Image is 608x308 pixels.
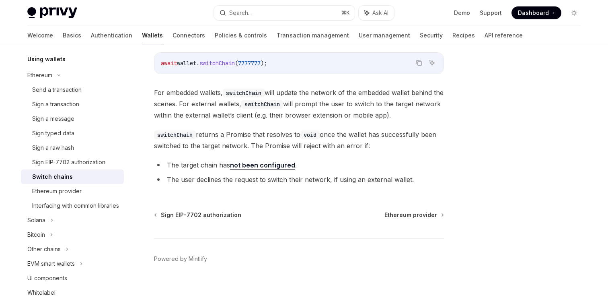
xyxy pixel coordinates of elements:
code: void [300,130,320,139]
span: wallet [177,60,196,67]
li: The target chain has . [154,159,444,171]
div: Sign EIP-7702 authorization [32,157,105,167]
span: Ask AI [372,9,388,17]
div: Switch chains [32,172,73,182]
div: Interfacing with common libraries [32,201,119,211]
a: Sign a message [21,112,124,126]
div: Send a transaction [32,85,82,95]
a: Switch chains [21,170,124,184]
a: Ethereum provider [384,211,443,219]
span: ); [261,60,267,67]
img: light logo [27,7,77,19]
span: await [161,60,177,67]
button: Search...⌘K [214,6,355,20]
div: Sign a message [32,114,74,124]
a: Basics [63,26,81,45]
div: Solana [27,215,45,225]
span: returns a Promise that resolves to once the wallet has successfully been switched to the target n... [154,129,444,151]
a: Sign a transaction [21,97,124,112]
a: Ethereum provider [21,184,124,198]
a: Authentication [91,26,132,45]
a: Send a transaction [21,83,124,97]
button: Copy the contents from the code block [414,58,424,68]
div: Ethereum provider [32,186,82,196]
span: ⌘ K [341,10,350,16]
a: not been configured [230,161,295,170]
div: Ethereum [27,70,52,80]
a: Security [420,26,443,45]
a: Policies & controls [215,26,267,45]
a: API reference [485,26,523,45]
a: Demo [454,9,470,17]
code: switchChain [241,100,283,109]
a: Welcome [27,26,53,45]
a: Sign EIP-7702 authorization [155,211,241,219]
code: switchChain [223,89,265,97]
span: ( [235,60,238,67]
a: Recipes [452,26,475,45]
a: Interfacing with common libraries [21,198,124,213]
span: switchChain [199,60,235,67]
code: switchChain [154,130,196,139]
a: Transaction management [277,26,349,45]
span: Ethereum provider [384,211,437,219]
div: Search... [229,8,252,18]
a: Support [480,9,502,17]
a: Connectors [173,26,205,45]
div: Whitelabel [27,288,55,298]
button: Toggle dark mode [568,6,581,19]
button: Ask AI [427,58,437,68]
li: The user declines the request to switch their network, if using an external wallet. [154,174,444,185]
span: . [196,60,199,67]
span: 7777777 [238,60,261,67]
button: Ask AI [359,6,394,20]
span: Sign EIP-7702 authorization [161,211,241,219]
a: Sign a raw hash [21,141,124,155]
a: Wallets [142,26,163,45]
div: Bitcoin [27,230,45,240]
h5: Using wallets [27,54,66,64]
span: For embedded wallets, will update the network of the embedded wallet behind the scenes. For exter... [154,87,444,121]
span: Dashboard [518,9,549,17]
a: Powered by Mintlify [154,255,207,263]
a: Whitelabel [21,285,124,300]
div: Sign a raw hash [32,143,74,153]
div: Sign a transaction [32,99,79,109]
div: EVM smart wallets [27,259,75,269]
div: Other chains [27,244,61,254]
div: UI components [27,273,67,283]
a: UI components [21,271,124,285]
div: Sign typed data [32,128,74,138]
a: Sign EIP-7702 authorization [21,155,124,170]
a: Dashboard [511,6,561,19]
a: User management [359,26,410,45]
a: Sign typed data [21,126,124,141]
